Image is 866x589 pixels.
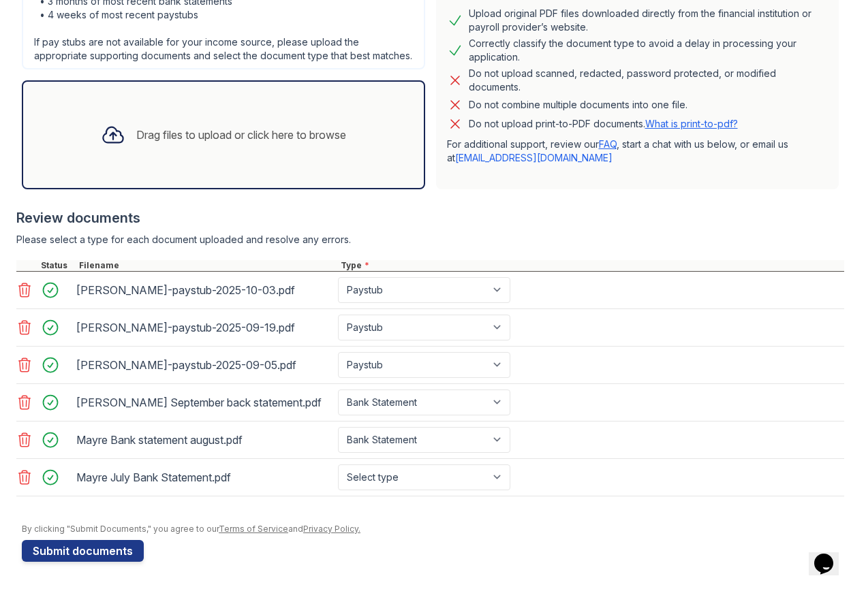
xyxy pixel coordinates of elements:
div: [PERSON_NAME]-paystub-2025-09-05.pdf [76,354,333,376]
div: [PERSON_NAME]-paystub-2025-09-19.pdf [76,317,333,338]
p: Do not upload print-to-PDF documents. [469,117,738,131]
div: Mayre July Bank Statement.pdf [76,466,333,488]
div: Correctly classify the document type to avoid a delay in processing your application. [469,37,829,64]
div: Mayre Bank statement august.pdf [76,429,333,451]
div: Status [38,260,76,271]
a: [EMAIL_ADDRESS][DOMAIN_NAME] [455,152,613,163]
div: [PERSON_NAME]-paystub-2025-10-03.pdf [76,279,333,301]
div: By clicking "Submit Documents," you agree to our and [22,524,844,535]
iframe: chat widget [809,535,852,575]
button: Submit documents [22,540,144,562]
div: Type [338,260,844,271]
div: Drag files to upload or click here to browse [136,127,346,143]
div: Please select a type for each document uploaded and resolve any errors. [16,233,844,246]
div: Filename [76,260,338,271]
div: Upload original PDF files downloaded directly from the financial institution or payroll provider’... [469,7,829,34]
a: What is print-to-pdf? [645,118,738,129]
div: Do not upload scanned, redacted, password protected, or modified documents. [469,67,829,94]
p: For additional support, review our , start a chat with us below, or email us at [447,138,829,165]
div: [PERSON_NAME] September back statement.pdf [76,392,333,413]
div: Do not combine multiple documents into one file. [469,97,687,113]
a: Privacy Policy. [303,524,360,534]
a: FAQ [599,138,617,150]
a: Terms of Service [219,524,288,534]
div: Review documents [16,208,844,227]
